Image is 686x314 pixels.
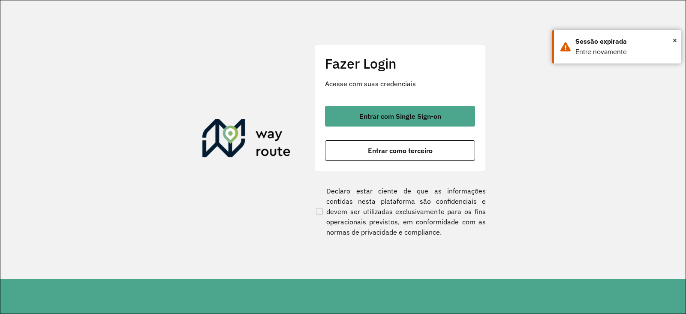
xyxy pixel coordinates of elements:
[575,47,674,57] div: Entre novamente
[575,36,674,47] div: Sessão expirada
[202,119,291,160] img: Roteirizador AmbevTech
[325,55,475,72] h2: Fazer Login
[325,106,475,127] button: button
[673,34,677,47] span: ×
[673,34,677,47] button: Close
[325,78,475,89] p: Acesse com suas credenciais
[314,186,486,237] label: Declaro estar ciente de que as informações contidas nesta plataforma são confidenciais e devem se...
[325,140,475,161] button: button
[359,113,441,120] span: Entrar com Single Sign-on
[368,147,433,154] span: Entrar como terceiro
